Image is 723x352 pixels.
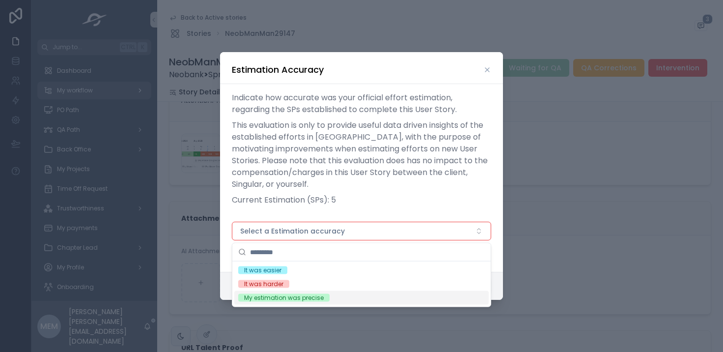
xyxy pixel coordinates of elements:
[244,280,283,288] div: It was harder
[232,194,491,206] p: Current Estimation (SPs): 5
[232,262,491,307] div: Suggestions
[240,226,345,236] span: Select a Estimation accuracy
[232,92,491,116] p: Indicate how accurate was your official effort estimation, regarding the SPs established to compl...
[232,222,491,240] button: Select Button
[232,119,491,190] p: This evaluation is only to provide useful data driven insights of the established efforts in [GEO...
[244,266,281,274] div: It was easier
[232,64,324,76] h3: Estimation Accuracy
[244,294,324,302] div: My estimation was precise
